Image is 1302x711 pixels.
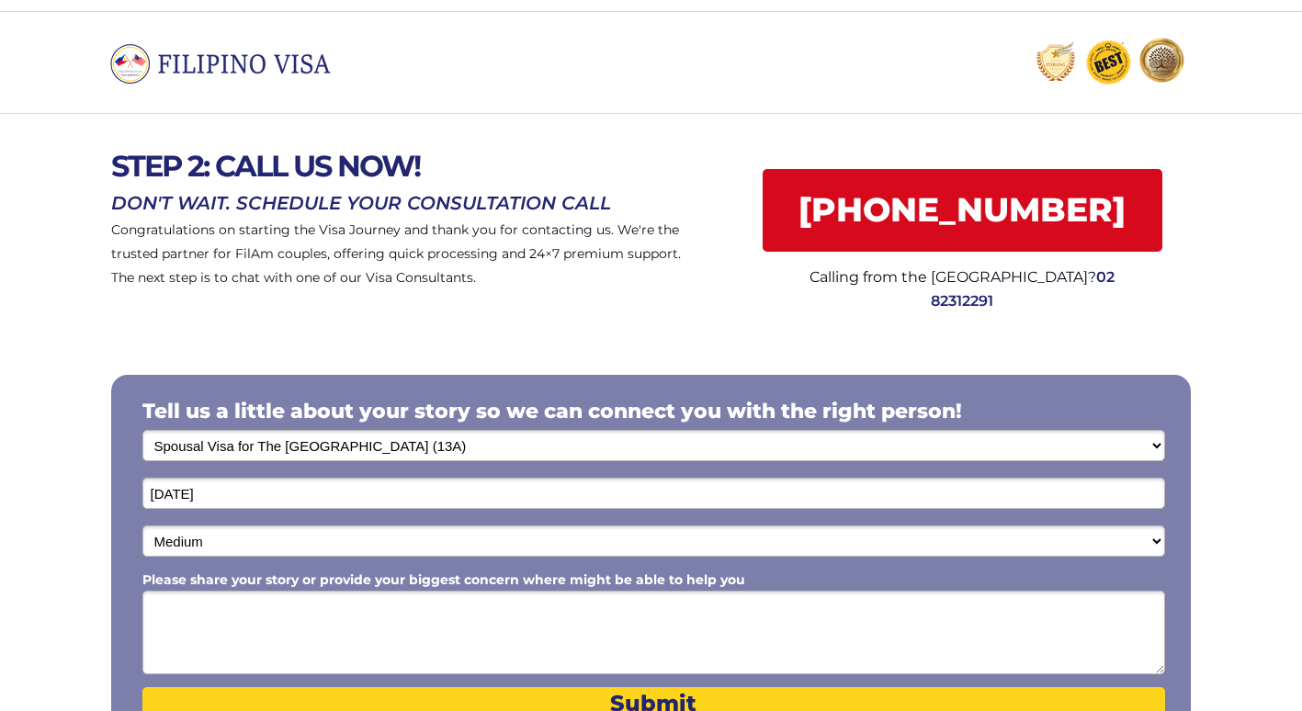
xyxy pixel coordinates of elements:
[763,169,1162,252] a: [PHONE_NUMBER]
[810,268,1096,286] span: Calling from the [GEOGRAPHIC_DATA]?
[142,571,745,588] span: Please share your story or provide your biggest concern where might be able to help you
[142,478,1165,509] input: Date of Birth (mm/dd/yyyy)
[142,399,962,423] span: Tell us a little about your story so we can connect you with the right person!
[111,148,420,184] span: STEP 2: CALL US NOW!
[111,221,681,286] span: Congratulations on starting the Visa Journey and thank you for contacting us. We're the trusted p...
[111,192,611,214] span: DON'T WAIT. SCHEDULE YOUR CONSULTATION CALL
[763,190,1162,230] span: [PHONE_NUMBER]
